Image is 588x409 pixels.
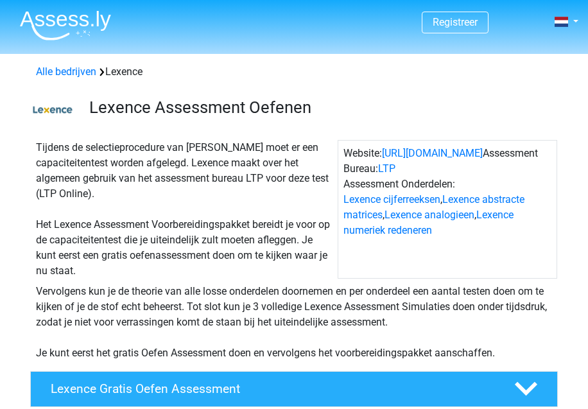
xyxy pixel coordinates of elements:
[378,162,395,175] a: LTP
[382,147,483,159] a: [URL][DOMAIN_NAME]
[89,98,548,117] h3: Lexence Assessment Oefenen
[31,64,557,80] div: Lexence
[31,140,338,279] div: Tijdens de selectieprocedure van [PERSON_NAME] moet er een capaciteitentest worden afgelegd. Lexe...
[343,209,514,236] a: Lexence numeriek redeneren
[385,209,474,221] a: Lexence analogieen
[343,193,524,221] a: Lexence abstracte matrices
[433,16,478,28] a: Registreer
[20,10,111,40] img: Assessly
[338,140,557,279] div: Website: Assessment Bureau: Assessment Onderdelen: , , ,
[36,65,96,78] a: Alle bedrijven
[25,371,563,407] a: Lexence Gratis Oefen Assessment
[31,284,557,361] div: Vervolgens kun je de theorie van alle losse onderdelen doornemen en per onderdeel een aantal test...
[343,193,440,205] a: Lexence cijferreeksen
[51,381,495,396] h4: Lexence Gratis Oefen Assessment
